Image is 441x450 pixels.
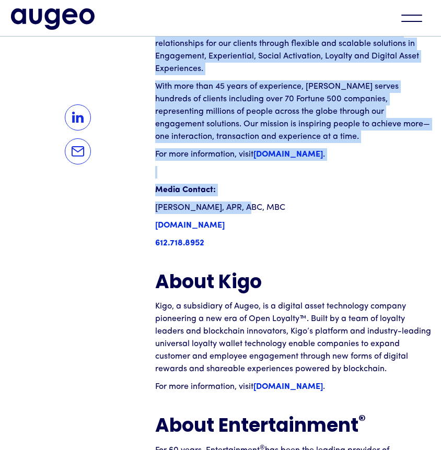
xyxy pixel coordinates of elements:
[155,166,433,179] p: ‍
[155,398,433,411] p: ‍
[155,80,433,143] p: With more than 45 years of experience, [PERSON_NAME] serves hundreds of clients including over 70...
[155,273,433,295] h2: About Kigo
[253,383,323,391] a: [DOMAIN_NAME]
[253,150,323,159] a: [DOMAIN_NAME]
[393,7,430,30] div: menu
[11,8,95,29] img: Augeo's full logo in midnight blue.
[155,202,433,214] p: [PERSON_NAME], APR, ABC, MBC
[11,8,95,29] a: home
[155,381,433,393] p: For more information, visit .
[155,148,433,161] p: For more information, visit .
[155,255,433,267] p: ‍
[155,416,433,439] h2: About Entertainment
[358,415,366,429] sup: ®
[155,300,433,375] p: Kigo, a subsidiary of Augeo, is a digital asset technology company pioneering a new era of Open L...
